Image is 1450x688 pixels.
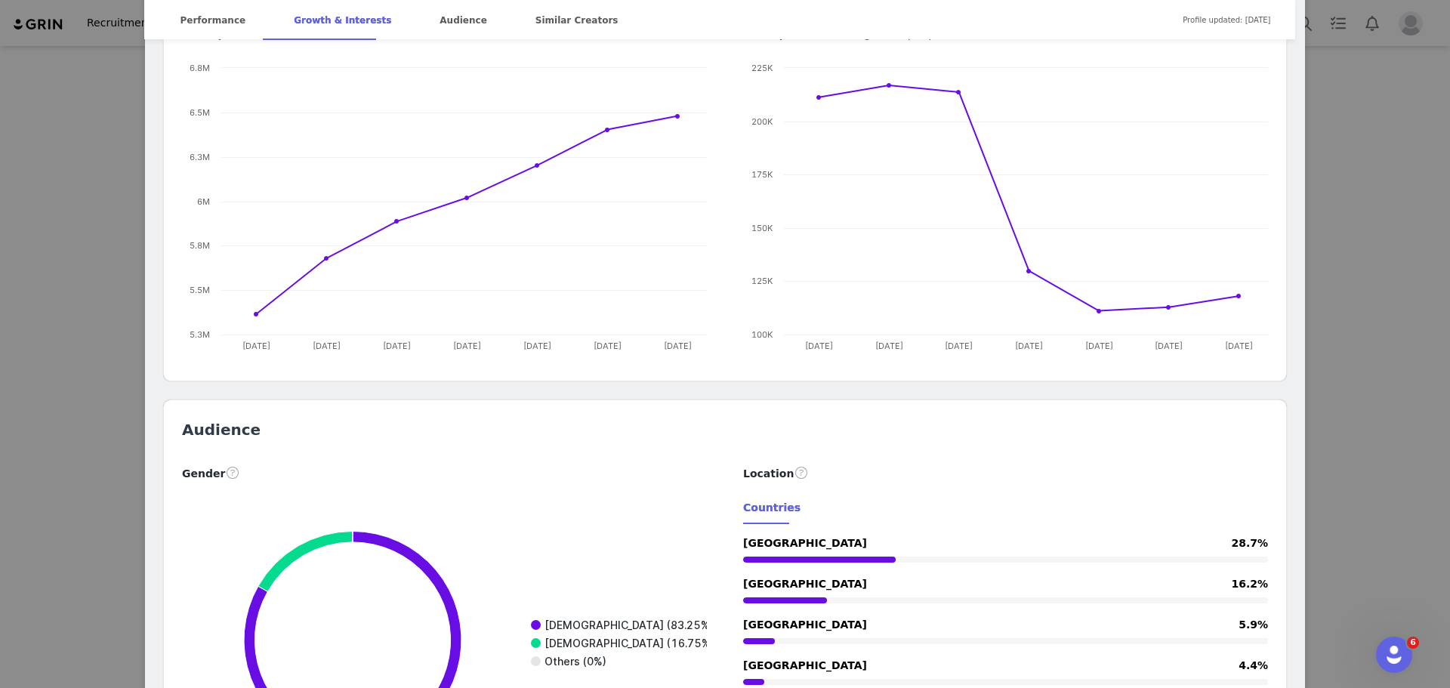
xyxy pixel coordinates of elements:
text: 5.8M [190,240,210,251]
text: [DATE] [875,341,903,351]
text: [DATE] [1015,341,1043,351]
text: 5.5M [190,285,210,295]
h2: Audience [182,418,1268,441]
span: [GEOGRAPHIC_DATA] [743,659,867,671]
div: Gender [182,464,707,482]
text: 200K [751,116,773,127]
text: 175K [751,169,773,180]
text: [DATE] [1225,341,1253,351]
text: 225K [751,63,773,73]
body: Rich Text Area. Press ALT-0 for help. [12,12,620,29]
text: 6M [197,196,210,207]
text: [DATE] [664,341,692,351]
span: 5.9% [1239,617,1268,633]
text: 100K [751,329,773,340]
span: [GEOGRAPHIC_DATA] [743,578,867,590]
div: Location [743,464,1268,482]
text: [DEMOGRAPHIC_DATA] (16.75%) [545,637,714,649]
text: [DATE] [945,341,973,351]
text: [DATE] [594,341,622,351]
text: Others (0%) [545,655,606,668]
span: 6 [1407,637,1419,649]
span: [GEOGRAPHIC_DATA] [743,537,867,549]
text: 150K [751,223,773,233]
span: Profile updated: [DATE] [1183,3,1270,37]
text: [DATE] [242,341,270,351]
span: 16.2% [1231,576,1268,592]
text: [DATE] [383,341,411,351]
text: [DATE] [805,341,833,351]
text: 6.5M [190,107,210,118]
text: 6.3M [190,152,210,162]
text: [DATE] [313,341,341,351]
text: 5.3M [190,329,210,340]
div: Countries [743,491,801,525]
text: [DEMOGRAPHIC_DATA] (83.25%) [545,619,714,631]
iframe: Intercom live chat [1376,637,1412,673]
text: 6.8M [190,63,210,73]
text: [DATE] [453,341,481,351]
text: [DATE] [1085,341,1113,351]
text: [DATE] [523,341,551,351]
span: 28.7% [1231,535,1268,551]
span: [GEOGRAPHIC_DATA] [743,619,867,631]
span: 4.4% [1239,658,1268,674]
text: [DATE] [1155,341,1183,351]
text: 125K [751,276,773,286]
